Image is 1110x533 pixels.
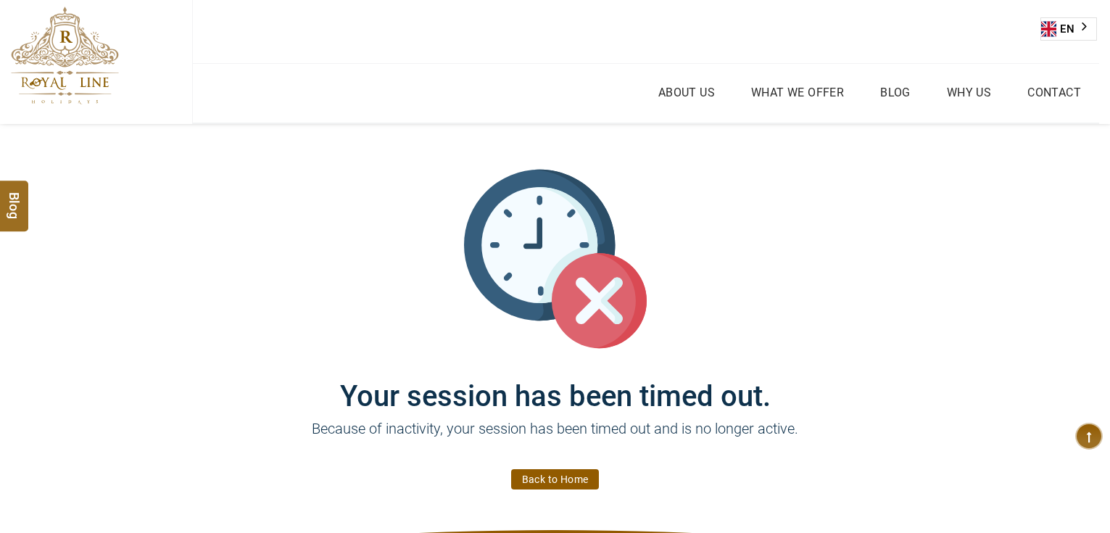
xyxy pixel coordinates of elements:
a: Contact [1024,82,1085,103]
h1: Your session has been timed out. [120,350,990,413]
a: About Us [655,82,718,103]
aside: Language selected: English [1040,17,1097,41]
span: Blog [5,191,24,204]
div: Language [1040,17,1097,41]
a: Why Us [943,82,995,103]
a: What we Offer [747,82,848,103]
img: The Royal Line Holidays [11,7,119,104]
p: Because of inactivity, your session has been timed out and is no longer active. [120,418,990,461]
a: Blog [877,82,914,103]
img: session_time_out.svg [464,168,647,350]
a: Back to Home [511,469,600,489]
a: EN [1041,18,1096,40]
